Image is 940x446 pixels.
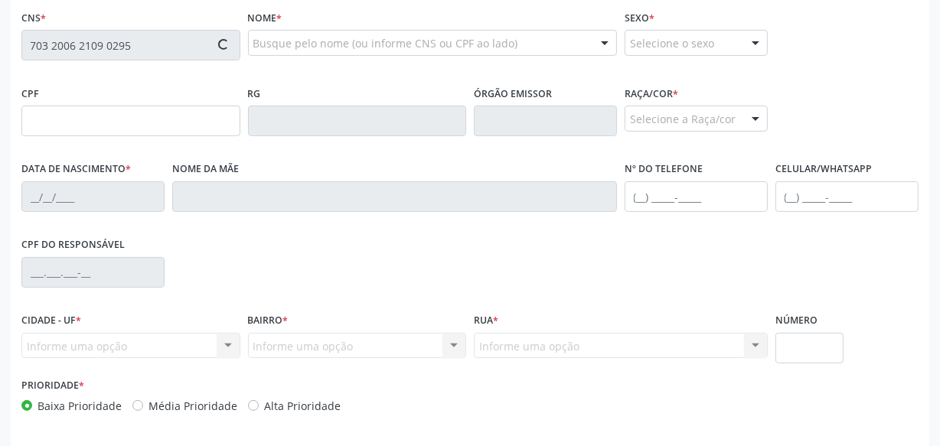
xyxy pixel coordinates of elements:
[21,181,165,212] input: __/__/____
[630,35,714,51] span: Selecione o sexo
[38,398,122,414] label: Baixa Prioridade
[253,35,518,51] span: Busque pelo nome (ou informe CNS ou CPF ao lado)
[625,158,703,181] label: Nº do Telefone
[625,181,768,212] input: (__) _____-_____
[21,374,84,398] label: Prioridade
[264,398,341,414] label: Alta Prioridade
[21,6,46,30] label: CNS
[625,82,678,106] label: Raça/cor
[248,6,282,30] label: Nome
[21,309,81,333] label: Cidade - UF
[248,82,261,106] label: RG
[625,6,654,30] label: Sexo
[775,309,818,333] label: Número
[775,181,919,212] input: (__) _____-_____
[172,158,239,181] label: Nome da mãe
[21,257,165,288] input: ___.___.___-__
[21,233,125,257] label: CPF do responsável
[21,82,39,106] label: CPF
[474,82,552,106] label: Órgão emissor
[775,158,872,181] label: Celular/WhatsApp
[630,111,736,127] span: Selecione a Raça/cor
[248,309,289,333] label: Bairro
[21,158,131,181] label: Data de nascimento
[149,398,237,414] label: Média Prioridade
[474,309,498,333] label: Rua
